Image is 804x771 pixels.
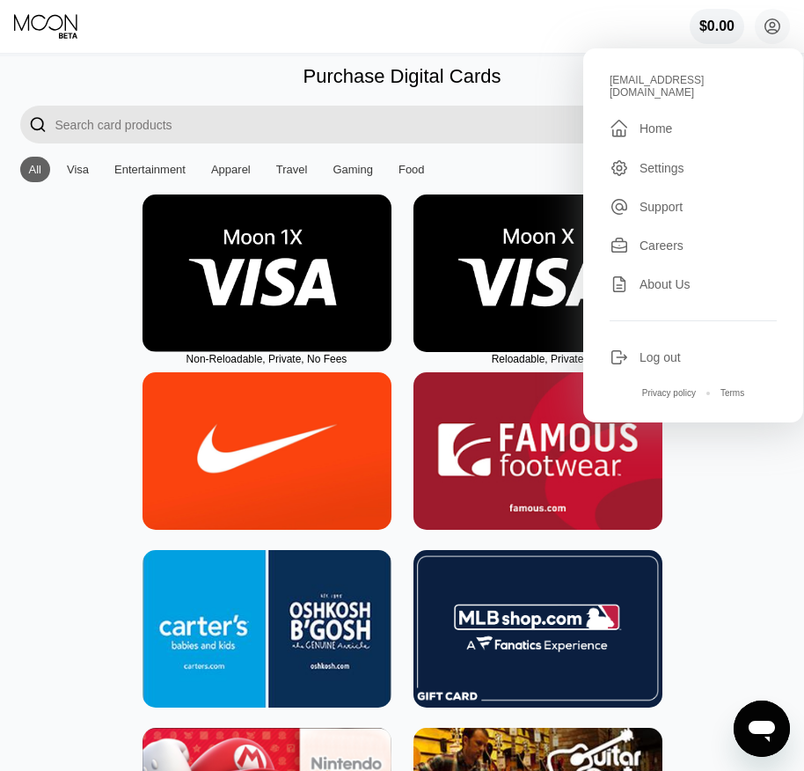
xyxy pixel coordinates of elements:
div:  [29,114,47,135]
div:  [610,118,629,139]
div: Log out [640,350,681,364]
div: Settings [640,161,684,175]
div: Support [610,197,777,217]
div: Non-Reloadable, Private, No Fees [143,353,391,365]
div: Travel [276,163,308,176]
div: All [20,157,50,182]
div: Reloadable, Private [413,353,662,365]
div: Apparel [211,163,251,176]
iframe: Button to launch messaging window [734,701,790,757]
div: Privacy policy [642,388,696,398]
div: About Us [610,275,777,294]
div: Purchase Digital Cards [303,65,501,88]
div: Entertainment [106,157,194,182]
div: Visa [67,163,89,176]
div: $0.00 [699,18,735,34]
div: Entertainment [114,163,186,176]
div: Terms [720,388,744,398]
input: Search card products [55,106,785,143]
div: Food [390,157,434,182]
div: $0.00 [690,9,744,44]
div: All [29,163,41,176]
div:  [20,106,55,143]
div: Gaming [324,157,382,182]
div: Log out [610,348,777,367]
div: About Us [640,277,691,291]
div: Careers [640,239,683,253]
div: [EMAIL_ADDRESS][DOMAIN_NAME] [610,74,777,99]
div: Support [640,200,683,214]
div: Gaming [333,163,373,176]
div: Apparel [202,157,259,182]
div: Home [640,121,672,136]
div: Food [398,163,425,176]
div: Settings [610,158,777,178]
div: Travel [267,157,317,182]
div: Careers [610,236,777,255]
div: Home [610,118,777,139]
div: Visa [58,157,98,182]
